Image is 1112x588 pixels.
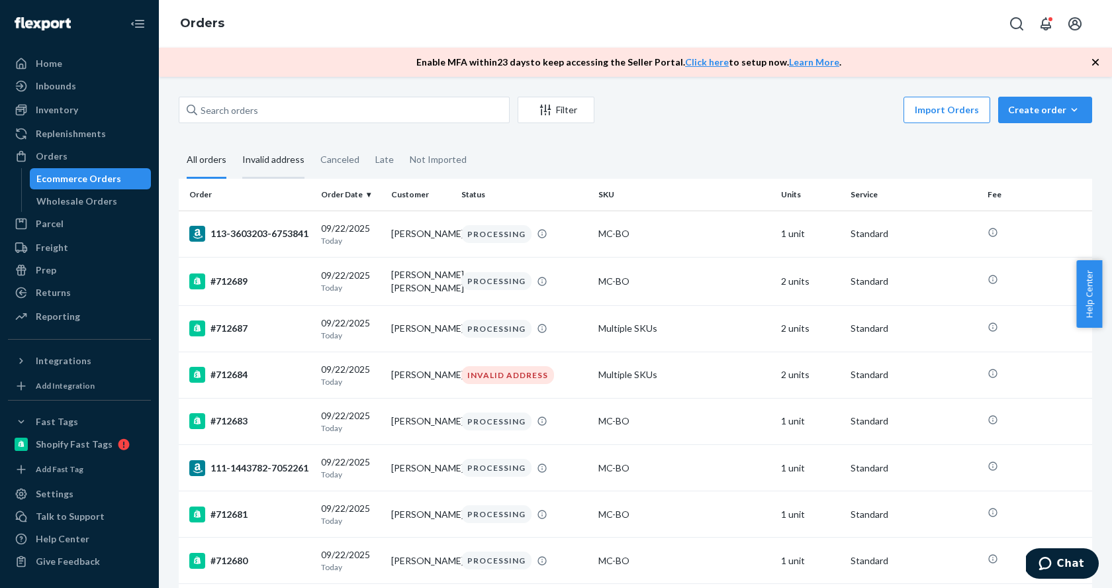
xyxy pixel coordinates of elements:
div: #712683 [189,413,310,429]
button: Fast Tags [8,411,151,432]
td: Multiple SKUs [593,352,776,398]
div: Canceled [320,142,359,177]
td: Multiple SKUs [593,305,776,352]
div: MC-BO [598,462,770,475]
div: Give Feedback [36,555,100,568]
img: Flexport logo [15,17,71,30]
button: Open notifications [1033,11,1059,37]
td: [PERSON_NAME] [PERSON_NAME] [386,257,456,305]
div: INVALID ADDRESS [461,366,554,384]
div: 09/22/2025 [321,456,381,480]
p: Standard [851,275,977,288]
p: Standard [851,508,977,521]
button: Close Navigation [124,11,151,37]
ol: breadcrumbs [169,5,235,43]
button: Talk to Support [8,506,151,527]
p: Enable MFA within 23 days to keep accessing the Seller Portal. to setup now. . [416,56,841,69]
div: Prep [36,264,56,277]
div: Ecommerce Orders [36,172,121,185]
button: Open account menu [1062,11,1088,37]
a: Click here [685,56,729,68]
div: Create order [1008,103,1082,117]
td: [PERSON_NAME] [386,352,456,398]
p: Today [321,235,381,246]
div: Shopify Fast Tags [36,438,113,451]
div: MC-BO [598,227,770,240]
div: Filter [518,103,594,117]
div: #712681 [189,507,310,522]
div: Parcel [36,217,64,230]
span: Help Center [1076,260,1102,328]
a: Learn More [789,56,839,68]
div: Late [375,142,394,177]
div: 09/22/2025 [321,548,381,573]
div: Add Integration [36,380,95,391]
td: [PERSON_NAME] [386,305,456,352]
a: Inventory [8,99,151,121]
p: Today [321,422,381,434]
a: Add Integration [8,377,151,395]
a: Prep [8,260,151,281]
p: Standard [851,462,977,475]
div: 09/22/2025 [321,409,381,434]
div: All orders [187,142,226,179]
a: Parcel [8,213,151,234]
div: 09/22/2025 [321,502,381,526]
div: #712689 [189,273,310,289]
div: PROCESSING [461,272,532,290]
button: Open Search Box [1003,11,1030,37]
iframe: Opens a widget where you can chat to one of our agents [1026,548,1099,581]
div: Reporting [36,310,80,323]
button: Filter [518,97,594,123]
a: Home [8,53,151,74]
td: 2 units [776,352,846,398]
a: Returns [8,282,151,303]
div: Fast Tags [36,415,78,428]
th: Order [179,179,316,211]
td: 1 unit [776,445,846,491]
td: [PERSON_NAME] [386,445,456,491]
div: Wholesale Orders [36,195,117,208]
div: Talk to Support [36,510,105,523]
a: Inbounds [8,75,151,97]
div: Inbounds [36,79,76,93]
div: MC-BO [598,275,770,288]
p: Standard [851,227,977,240]
input: Search orders [179,97,510,123]
th: Service [845,179,982,211]
div: 09/22/2025 [321,363,381,387]
td: 1 unit [776,538,846,584]
a: Help Center [8,528,151,550]
div: Home [36,57,62,70]
div: PROCESSING [461,320,532,338]
p: Today [321,469,381,480]
a: Freight [8,237,151,258]
th: Fee [982,179,1092,211]
th: Status [456,179,593,211]
a: Orders [180,16,224,30]
div: Invalid address [242,142,304,179]
button: Give Feedback [8,551,151,572]
div: PROCESSING [461,505,532,523]
div: PROCESSING [461,413,532,430]
p: Today [321,562,381,573]
div: PROCESSING [461,552,532,569]
div: Replenishments [36,127,106,140]
div: #712684 [189,367,310,383]
a: Ecommerce Orders [30,168,152,189]
p: Standard [851,415,977,428]
div: Help Center [36,532,89,546]
div: MC-BO [598,508,770,521]
td: [PERSON_NAME] [386,538,456,584]
a: Shopify Fast Tags [8,434,151,455]
div: Freight [36,241,68,254]
a: Replenishments [8,123,151,144]
a: Reporting [8,306,151,327]
a: Orders [8,146,151,167]
p: Standard [851,368,977,381]
div: Customer [391,189,451,200]
p: Today [321,515,381,526]
div: MC-BO [598,415,770,428]
div: #712687 [189,320,310,336]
